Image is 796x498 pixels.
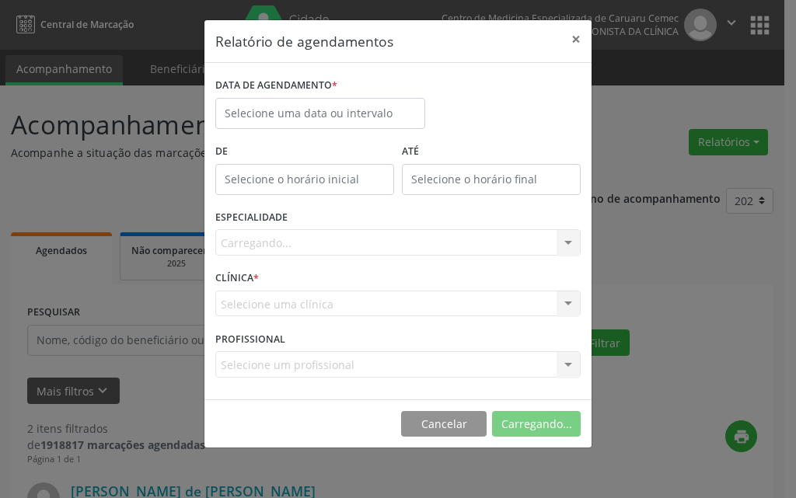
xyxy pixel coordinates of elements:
input: Selecione o horário inicial [215,164,394,195]
input: Selecione o horário final [402,164,581,195]
input: Selecione uma data ou intervalo [215,98,425,129]
button: Cancelar [401,411,487,437]
label: ATÉ [402,140,581,164]
label: DATA DE AGENDAMENTO [215,74,337,98]
h5: Relatório de agendamentos [215,31,393,51]
label: CLÍNICA [215,266,259,291]
label: ESPECIALIDADE [215,206,288,230]
label: De [215,140,394,164]
button: Close [560,20,592,58]
label: PROFISSIONAL [215,327,285,351]
button: Carregando... [492,411,581,437]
